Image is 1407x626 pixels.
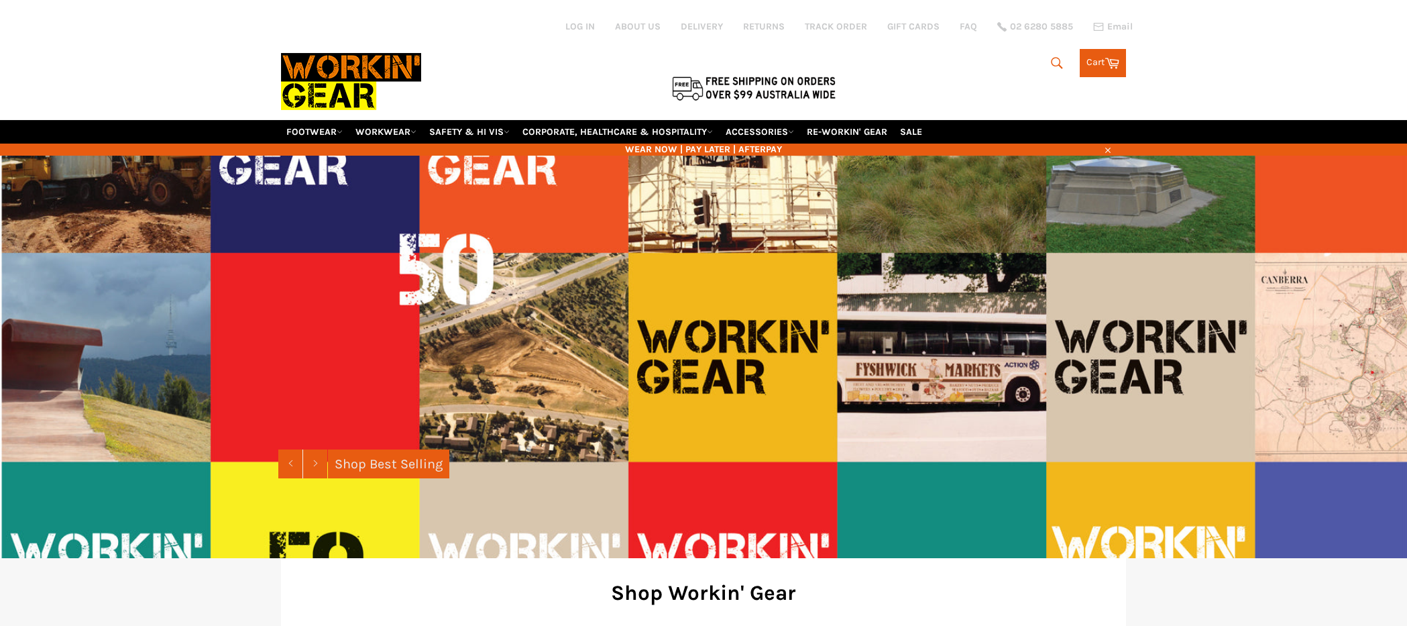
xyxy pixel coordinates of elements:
[565,21,595,32] a: Log in
[887,20,940,33] a: GIFT CARDS
[1093,21,1133,32] a: Email
[281,44,421,119] img: Workin Gear leaders in Workwear, Safety Boots, PPE, Uniforms. Australia's No.1 in Workwear
[281,120,348,144] a: FOOTWEAR
[1010,22,1073,32] span: 02 6280 5885
[720,120,799,144] a: ACCESSORIES
[805,20,867,33] a: TRACK ORDER
[301,578,1106,607] h2: Shop Workin' Gear
[960,20,977,33] a: FAQ
[1107,22,1133,32] span: Email
[670,74,838,102] img: Flat $9.95 shipping Australia wide
[517,120,718,144] a: CORPORATE, HEALTHCARE & HOSPITALITY
[615,20,661,33] a: ABOUT US
[997,22,1073,32] a: 02 6280 5885
[801,120,893,144] a: RE-WORKIN' GEAR
[743,20,785,33] a: RETURNS
[681,20,723,33] a: DELIVERY
[1080,49,1126,77] a: Cart
[895,120,927,144] a: SALE
[350,120,422,144] a: WORKWEAR
[281,143,1126,156] span: WEAR NOW | PAY LATER | AFTERPAY
[328,450,449,478] a: Shop Best Selling
[424,120,515,144] a: SAFETY & HI VIS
